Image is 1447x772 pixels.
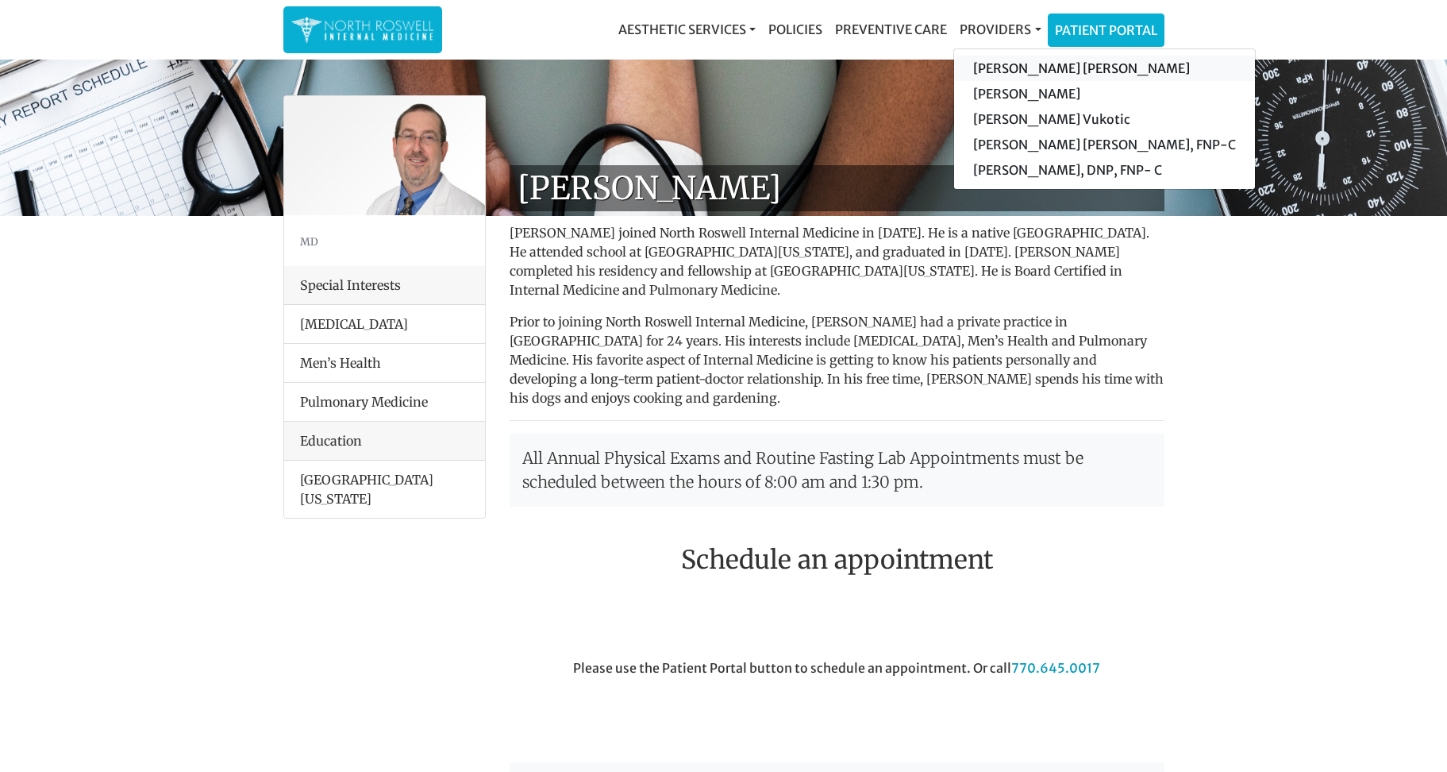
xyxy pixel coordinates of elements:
li: [MEDICAL_DATA] [284,305,485,344]
a: Preventive Care [829,14,953,45]
img: North Roswell Internal Medicine [291,14,434,45]
a: [PERSON_NAME] [PERSON_NAME], FNP-C [954,132,1255,157]
a: Policies [762,14,829,45]
a: [PERSON_NAME] [954,81,1255,106]
div: Special Interests [284,266,485,305]
li: [GEOGRAPHIC_DATA][US_STATE] [284,461,485,518]
h2: Schedule an appointment [510,545,1164,575]
p: Prior to joining North Roswell Internal Medicine, [PERSON_NAME] had a private practice in [GEOGRA... [510,312,1164,407]
div: Please use the Patient Portal button to schedule an appointment. Or call [498,658,1176,747]
p: [PERSON_NAME] joined North Roswell Internal Medicine in [DATE]. He is a native [GEOGRAPHIC_DATA].... [510,223,1164,299]
a: [PERSON_NAME] [PERSON_NAME] [954,56,1255,81]
div: Education [284,422,485,461]
a: [PERSON_NAME], DNP, FNP- C [954,157,1255,183]
h1: [PERSON_NAME] [510,165,1164,211]
a: Aesthetic Services [612,14,762,45]
a: [PERSON_NAME] Vukotic [954,106,1255,132]
a: Patient Portal [1049,14,1164,46]
li: Men’s Health [284,343,485,383]
a: Providers [953,14,1047,45]
li: Pulmonary Medicine [284,382,485,422]
a: 770.645.0017 [1011,660,1100,676]
img: Dr. George Kanes [284,96,485,215]
p: All Annual Physical Exams and Routine Fasting Lab Appointments must be scheduled between the hour... [510,434,1164,507]
small: MD [300,235,318,248]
